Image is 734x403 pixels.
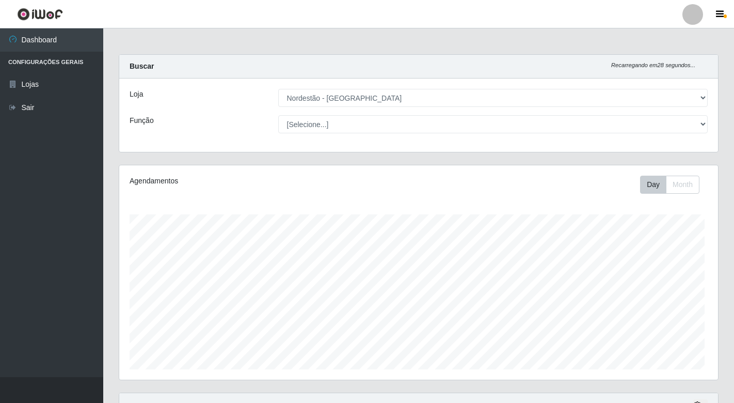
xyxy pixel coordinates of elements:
i: Recarregando em 28 segundos... [611,62,695,68]
button: Month [666,176,699,194]
img: CoreUI Logo [17,8,63,21]
label: Loja [130,89,143,100]
label: Função [130,115,154,126]
div: First group [640,176,699,194]
div: Toolbar with button groups [640,176,708,194]
button: Day [640,176,666,194]
div: Agendamentos [130,176,361,187]
strong: Buscar [130,62,154,70]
